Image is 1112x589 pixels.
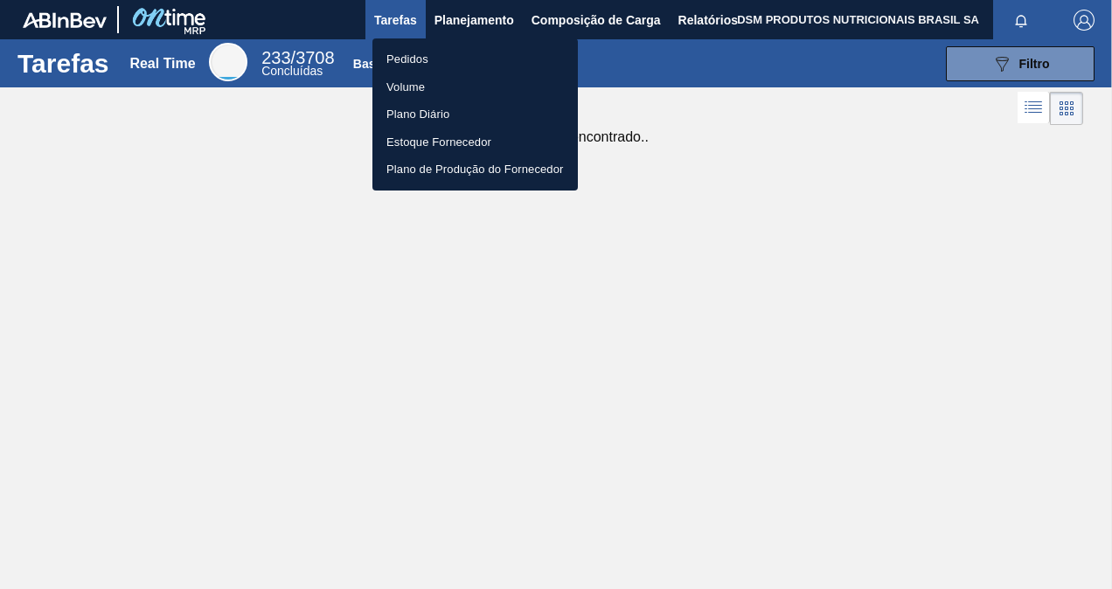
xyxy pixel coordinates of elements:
a: Plano Diário [372,100,578,128]
a: Volume [372,73,578,101]
a: Pedidos [372,45,578,73]
a: Estoque Fornecedor [372,128,578,156]
a: Plano de Produção do Fornecedor [372,156,578,184]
